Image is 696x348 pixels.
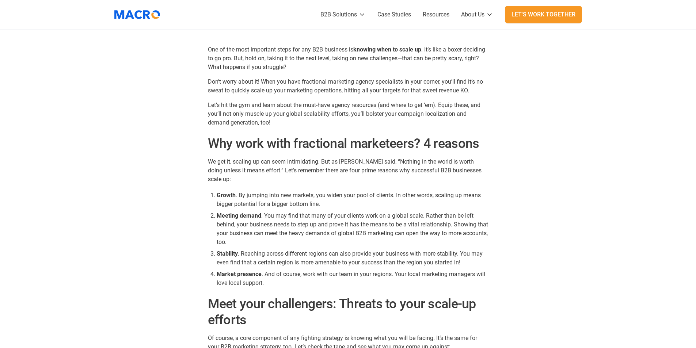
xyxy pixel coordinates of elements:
a: Let's Work Together [505,6,582,23]
li: . And of course, work with our team in your regions. Your local marketing managers will love loca... [217,270,488,287]
li: . By jumping into new markets, you widen your pool of clients. In other words, scaling up means b... [217,191,488,209]
li: . You may find that many of your clients work on a global scale. Rather than be left behind, your... [217,211,488,246]
img: Macromator Logo [111,5,164,24]
li: . Reaching across different regions can also provide your business with more stability. You may e... [217,249,488,267]
h2: Why work with fractional marketeers? 4 reasons [208,136,488,152]
div: B2B Solutions [320,10,357,19]
strong: Growth [217,192,236,199]
p: Don’t worry about it! When you have fractional marketing agency specialists in your corner, you’l... [208,77,488,95]
p: One of the most important steps for any B2B business is . It’s like a boxer deciding to go pro. B... [208,45,488,72]
div: About Us [461,10,484,19]
strong: Stability [217,250,238,257]
strong: Market presence [217,271,262,278]
p: Let’s hit the gym and learn about the must-have agency resources (and where to get ‘em). Equip th... [208,101,488,127]
strong: knowing when to scale up [353,46,421,53]
div: Let's Work Together [511,10,575,19]
a: home [114,5,166,24]
strong: Meeting demand [217,212,261,219]
h2: Meet your challengers: Threats to your scale-up efforts [208,296,488,328]
p: We get it, scaling up can seem intimidating. But as [PERSON_NAME] said, “Nothing in the world is ... [208,157,488,184]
